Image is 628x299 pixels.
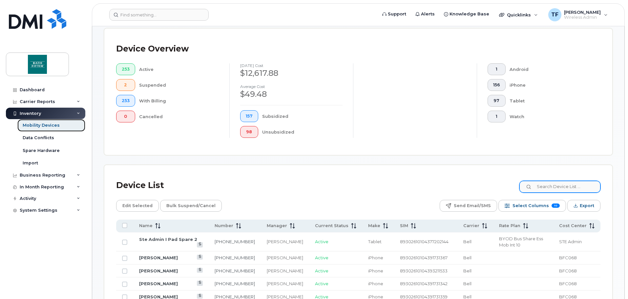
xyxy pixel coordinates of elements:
span: 0 [122,114,130,119]
button: Select Columns 10 [498,200,566,212]
span: BFC068 [559,268,577,273]
button: 157 [240,110,258,122]
div: [PERSON_NAME] [267,255,303,261]
div: Device List [116,177,164,194]
span: Export [580,201,594,211]
button: Export [567,200,600,212]
span: Active [315,239,328,244]
span: [PERSON_NAME] [564,10,601,15]
span: Support [388,11,406,17]
span: Alerts [421,11,435,17]
a: Alerts [411,8,439,21]
span: 89302610104391731342 [400,281,448,286]
span: Knowledge Base [450,11,489,17]
div: Cancelled [139,111,219,122]
a: Support [378,8,411,21]
button: Bulk Suspend/Cancel [160,200,222,212]
div: Device Overview [116,40,189,57]
h4: [DATE] cost [240,63,343,68]
a: [PHONE_NUMBER] [215,255,255,260]
button: 156 [488,79,506,91]
button: Send Email/SMS [440,200,497,212]
span: SIM [400,223,408,229]
div: [PERSON_NAME] [267,281,303,287]
a: [PHONE_NUMBER] [215,239,255,244]
a: View Last Bill [197,242,203,247]
span: Wireless Admin [564,15,601,20]
a: Ste Admin I Pad Spare 2 [139,237,197,242]
div: With Billing [139,95,219,107]
div: Android [510,63,590,75]
span: Number [215,223,233,229]
span: 89302610104391731367 [400,255,448,260]
div: Tablet [510,95,590,107]
a: View Last Bill [197,255,203,260]
span: 97 [493,98,500,103]
a: [PERSON_NAME] [139,268,178,273]
span: 89302610104377202144 [400,239,449,244]
a: [PHONE_NUMBER] [215,268,255,273]
button: Edit Selected [116,200,159,212]
input: Search Device List ... [519,181,600,193]
span: 156 [493,82,500,88]
button: 1 [488,63,506,75]
button: 97 [488,95,506,107]
div: Suspended [139,79,219,91]
button: 98 [240,126,258,138]
span: BFC068 [559,255,577,260]
span: Quicklinks [507,12,531,17]
span: 10 [552,203,560,208]
span: Bell [463,239,471,244]
span: Select Columns [513,201,549,211]
span: Send Email/SMS [454,201,491,211]
span: TF [551,11,558,19]
span: Edit Selected [122,201,153,211]
span: STE Admin [559,239,582,244]
span: 1 [493,67,500,72]
span: Manager [267,223,287,229]
button: 1 [488,111,506,122]
a: [PHONE_NUMBER] [215,281,255,286]
button: 2 [116,79,135,91]
span: Bell [463,255,471,260]
span: Bell [463,268,471,273]
span: 98 [246,129,253,135]
span: Bell [463,281,471,286]
span: 157 [246,114,253,119]
span: Current Status [315,223,348,229]
span: 253 [122,98,130,103]
div: iPhone [510,79,590,91]
span: Active [315,281,328,286]
a: Knowledge Base [439,8,494,21]
span: 89302610104393211533 [400,268,448,273]
div: [PERSON_NAME] [267,268,303,274]
span: 1 [493,114,500,119]
a: [PERSON_NAME] [139,255,178,260]
div: Unsubsidized [262,126,343,138]
h4: Average cost [240,84,343,89]
span: Carrier [463,223,479,229]
span: Tablet [368,239,382,244]
span: Rate Plan [499,223,520,229]
div: Quicklinks [494,8,542,21]
div: $12,617.88 [240,68,343,79]
button: 0 [116,111,135,122]
div: $49.48 [240,89,343,100]
span: iPhone [368,268,383,273]
div: Watch [510,111,590,122]
a: [PERSON_NAME] [139,281,178,286]
button: 253 [116,95,135,107]
span: 2 [122,82,130,88]
a: View Last Bill [197,281,203,286]
div: [PERSON_NAME] [267,239,303,245]
span: Name [139,223,153,229]
div: Active [139,63,219,75]
span: BYOD Bus Share Ess Mob Int 10 [499,236,543,247]
span: iPhone [368,281,383,286]
span: Cost Center [559,223,587,229]
a: View Last Bill [197,268,203,273]
span: Bulk Suspend/Cancel [166,201,216,211]
button: 253 [116,63,135,75]
span: Make [368,223,380,229]
span: iPhone [368,255,383,260]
